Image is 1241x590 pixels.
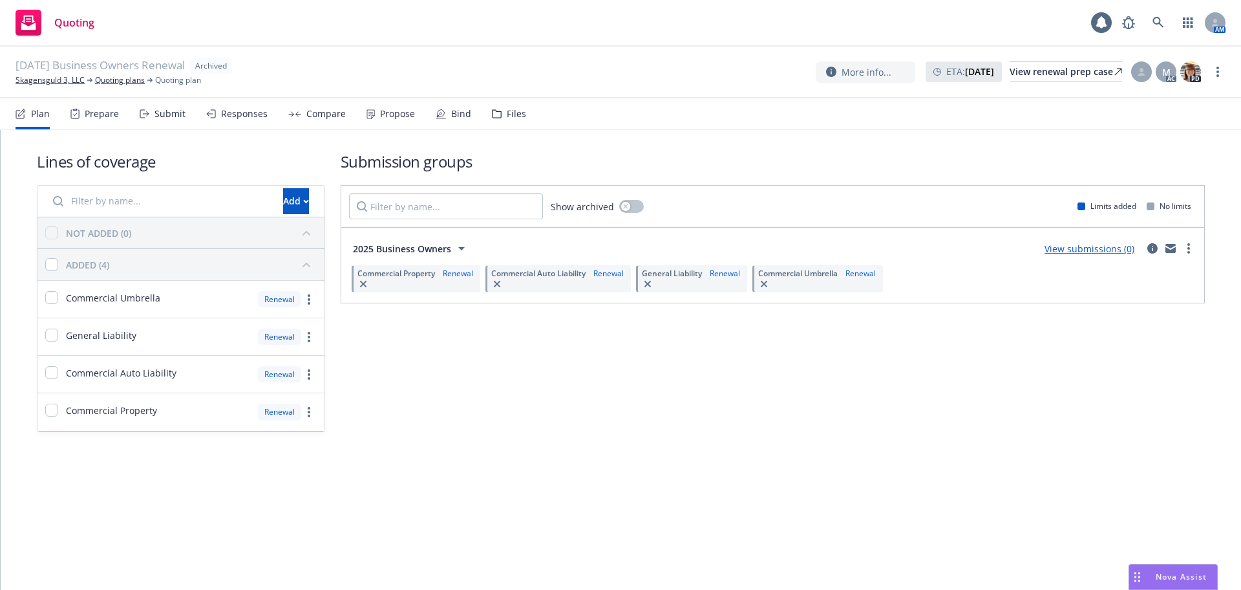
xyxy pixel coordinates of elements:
button: Nova Assist [1129,564,1218,590]
a: Skagensguld 3, LLC [16,74,85,86]
div: Renewal [707,268,743,279]
span: Quoting [54,17,94,28]
span: Commercial Umbrella [66,291,160,305]
a: Quoting [10,5,100,41]
span: General Liability [66,329,136,342]
span: Archived [195,60,227,72]
div: Renewal [843,268,878,279]
span: Quoting plan [155,74,201,86]
a: Quoting plans [95,74,145,86]
button: More info... [816,61,915,83]
a: Search [1145,10,1171,36]
div: Renewal [591,268,626,279]
div: Renewal [258,404,301,420]
div: ADDED (4) [66,258,109,272]
div: Renewal [258,291,301,307]
div: Propose [380,109,415,119]
div: Responses [221,109,268,119]
div: Limits added [1077,201,1136,212]
h1: Lines of coverage [37,151,325,172]
a: more [1181,241,1196,256]
div: NOT ADDED (0) [66,226,131,240]
div: Add [283,189,309,213]
button: ADDED (4) [66,254,317,275]
button: 2025 Business Owners [349,235,473,261]
a: more [301,329,317,345]
a: more [301,404,317,420]
span: Commercial Auto Liability [66,366,176,380]
span: [DATE] Business Owners Renewal [16,58,185,74]
img: photo [1180,61,1201,82]
a: circleInformation [1145,241,1160,256]
div: No limits [1147,201,1191,212]
a: Report a Bug [1116,10,1141,36]
a: mail [1163,241,1178,256]
strong: [DATE] [965,65,994,78]
div: Drag to move [1129,565,1145,589]
span: General Liability [642,268,702,279]
span: Show archived [551,200,614,213]
span: Commercial Auto Liability [491,268,586,279]
span: Nova Assist [1156,571,1207,582]
h1: Submission groups [341,151,1205,172]
span: 2025 Business Owners [353,242,451,256]
span: Commercial Property [357,268,435,279]
div: Plan [31,109,50,119]
div: Prepare [85,109,119,119]
div: Submit [154,109,186,119]
button: NOT ADDED (0) [66,223,317,243]
a: Switch app [1175,10,1201,36]
span: M [1162,65,1171,79]
input: Filter by name... [45,188,275,214]
a: View renewal prep case [1010,61,1122,82]
div: Renewal [258,366,301,382]
a: more [1210,64,1225,80]
span: Commercial Property [66,404,157,417]
span: ETA : [946,65,994,78]
div: Compare [306,109,346,119]
a: View submissions (0) [1045,243,1134,255]
a: more [301,367,317,382]
div: Renewal [440,268,476,279]
div: View renewal prep case [1010,62,1122,82]
div: Renewal [258,329,301,345]
div: Bind [451,109,471,119]
button: Add [283,188,309,214]
span: More info... [842,65,891,79]
div: Files [507,109,526,119]
span: Commercial Umbrella [758,268,838,279]
a: more [301,292,317,307]
input: Filter by name... [349,193,543,219]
